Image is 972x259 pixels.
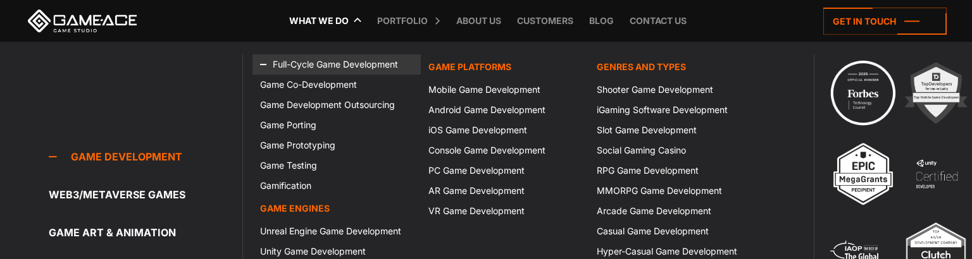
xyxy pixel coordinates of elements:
[252,176,421,196] a: Gamification
[421,120,589,140] a: iOS Game Development
[252,221,421,241] a: Unreal Engine Game Development
[252,54,421,75] a: Full-Cycle Game Development
[589,140,757,160] a: Social Gaming Casino
[252,75,421,95] a: Game Co-Development
[49,144,242,169] a: Game development
[902,139,971,208] img: 4
[421,140,589,160] a: Console Game Development
[49,182,242,207] a: Web3/Metaverse Games
[589,54,757,80] a: Genres and Types
[589,120,757,140] a: Slot Game Development
[589,201,757,221] a: Arcade Game Development
[421,100,589,120] a: Android Game Development
[589,100,757,120] a: iGaming Software Development
[252,115,421,135] a: Game Porting
[828,139,898,208] img: 3
[589,221,757,241] a: Casual Game Development
[49,220,242,245] a: Game Art & Animation
[421,54,589,80] a: Game platforms
[589,181,757,201] a: MMORPG Game Development
[421,160,589,181] a: PC Game Development
[421,181,589,201] a: AR Game Development
[589,160,757,181] a: RPG Game Development
[421,80,589,100] a: Mobile Game Development
[252,196,421,221] a: Game Engines
[252,95,421,115] a: Game Development Outsourcing
[823,8,947,35] a: Get in touch
[252,135,421,155] a: Game Prototyping
[901,58,971,128] img: 2
[828,58,898,128] img: Technology council badge program ace 2025 game ace
[252,155,421,176] a: Game Testing
[421,201,589,221] a: VR Game Development
[589,80,757,100] a: Shooter Game Development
